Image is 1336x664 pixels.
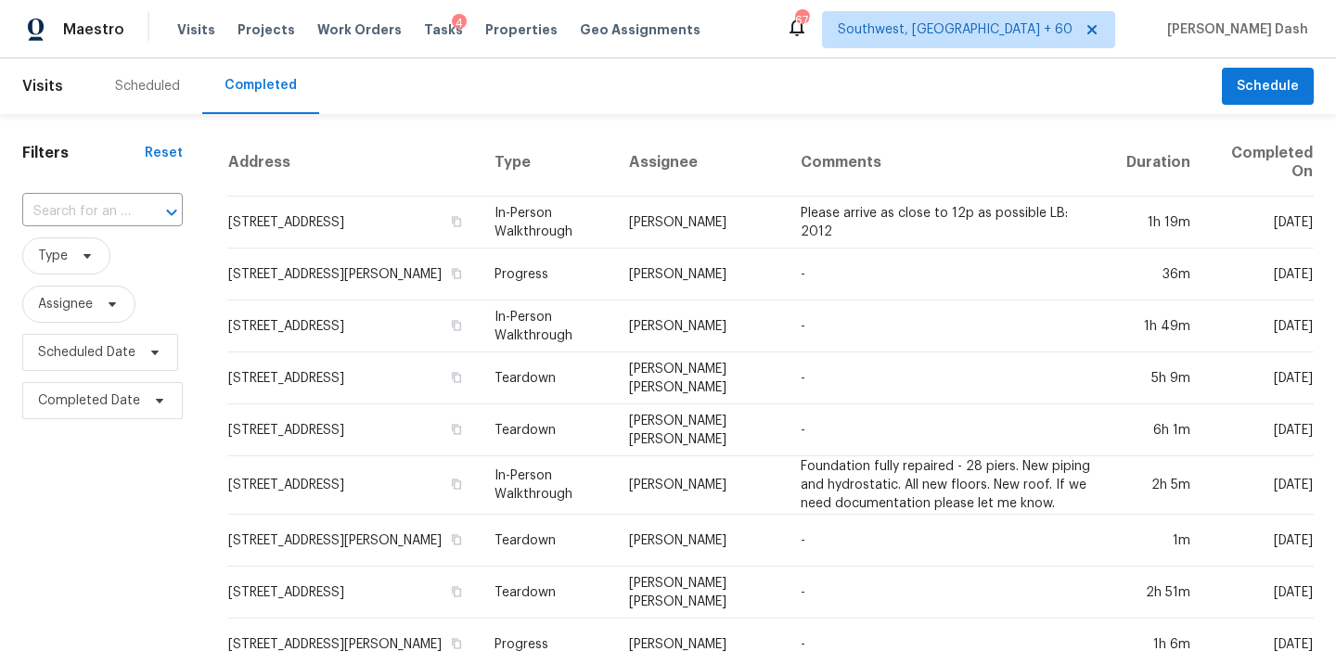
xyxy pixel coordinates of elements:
td: [PERSON_NAME] [PERSON_NAME] [614,352,786,404]
div: 676 [795,11,808,30]
button: Copy Address [448,476,465,492]
th: Duration [1111,129,1205,197]
th: Address [227,129,480,197]
td: 36m [1111,249,1205,300]
td: - [786,515,1111,567]
span: Tasks [424,23,463,36]
td: [STREET_ADDRESS] [227,352,480,404]
td: In-Person Walkthrough [480,456,614,515]
span: Scheduled Date [38,343,135,362]
td: 1m [1111,515,1205,567]
div: Reset [145,144,183,162]
td: [PERSON_NAME] [614,300,786,352]
td: [DATE] [1205,249,1314,300]
div: Completed [225,76,297,95]
td: [DATE] [1205,515,1314,567]
button: Copy Address [448,421,465,438]
span: Visits [22,66,63,107]
td: - [786,567,1111,619]
td: Foundation fully repaired - 28 piers. New piping and hydrostatic. All new floors. New roof. If we... [786,456,1111,515]
button: Schedule [1222,68,1314,106]
td: [DATE] [1205,567,1314,619]
td: Teardown [480,352,614,404]
span: Assignee [38,295,93,313]
th: Type [480,129,614,197]
td: Teardown [480,404,614,456]
span: Properties [485,20,558,39]
span: Visits [177,20,215,39]
button: Copy Address [448,369,465,386]
td: [STREET_ADDRESS] [227,567,480,619]
td: [PERSON_NAME] [614,197,786,249]
td: [DATE] [1205,404,1314,456]
span: Work Orders [317,20,402,39]
span: Completed Date [38,391,140,410]
span: Schedule [1237,75,1299,98]
td: Progress [480,249,614,300]
button: Copy Address [448,531,465,548]
td: [PERSON_NAME] [614,456,786,515]
td: Teardown [480,515,614,567]
td: Teardown [480,567,614,619]
span: Geo Assignments [580,20,700,39]
td: In-Person Walkthrough [480,197,614,249]
td: [DATE] [1205,300,1314,352]
td: [PERSON_NAME] [PERSON_NAME] [614,567,786,619]
td: In-Person Walkthrough [480,300,614,352]
th: Completed On [1205,129,1314,197]
span: Projects [238,20,295,39]
button: Copy Address [448,317,465,334]
td: [STREET_ADDRESS] [227,197,480,249]
td: - [786,249,1111,300]
span: Type [38,247,68,265]
th: Assignee [614,129,786,197]
td: 2h 51m [1111,567,1205,619]
td: [STREET_ADDRESS] [227,456,480,515]
button: Copy Address [448,635,465,652]
span: [PERSON_NAME] Dash [1160,20,1308,39]
td: [PERSON_NAME] [PERSON_NAME] [614,404,786,456]
td: [DATE] [1205,352,1314,404]
button: Open [159,199,185,225]
input: Search for an address... [22,198,131,226]
td: 6h 1m [1111,404,1205,456]
td: [STREET_ADDRESS][PERSON_NAME] [227,515,480,567]
td: - [786,352,1111,404]
td: 5h 9m [1111,352,1205,404]
td: [STREET_ADDRESS] [227,300,480,352]
td: - [786,300,1111,352]
div: 4 [452,14,467,32]
span: Southwest, [GEOGRAPHIC_DATA] + 60 [838,20,1073,39]
div: Scheduled [115,77,180,96]
td: [PERSON_NAME] [614,515,786,567]
td: [PERSON_NAME] [614,249,786,300]
td: [STREET_ADDRESS][PERSON_NAME] [227,249,480,300]
td: [DATE] [1205,197,1314,249]
td: [DATE] [1205,456,1314,515]
td: Please arrive as close to 12p as possible LB: 2012 [786,197,1111,249]
td: 1h 19m [1111,197,1205,249]
td: [STREET_ADDRESS] [227,404,480,456]
button: Copy Address [448,265,465,282]
button: Copy Address [448,213,465,230]
td: - [786,404,1111,456]
span: Maestro [63,20,124,39]
th: Comments [786,129,1111,197]
h1: Filters [22,144,145,162]
button: Copy Address [448,583,465,600]
td: 2h 5m [1111,456,1205,515]
td: 1h 49m [1111,300,1205,352]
